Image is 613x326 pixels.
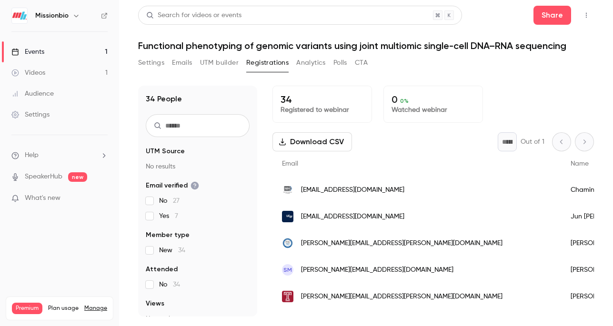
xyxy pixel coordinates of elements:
[159,246,185,255] span: New
[178,247,185,254] span: 34
[282,237,293,249] img: mayo.edu
[533,6,571,25] button: Share
[146,162,250,171] p: No results
[173,198,180,204] span: 27
[392,94,475,105] p: 0
[146,265,178,274] span: Attended
[12,8,27,23] img: Missionbio
[282,184,293,196] img: nih.gov
[11,68,45,78] div: Videos
[172,55,192,70] button: Emails
[159,196,180,206] span: No
[272,132,352,151] button: Download CSV
[296,55,326,70] button: Analytics
[281,105,364,115] p: Registered to webinar
[138,40,594,51] h1: Functional phenotyping of genomic variants using joint multiomic single-cell DNA–RNA sequencing
[138,55,164,70] button: Settings
[355,55,368,70] button: CTA
[392,105,475,115] p: Watched webinar
[159,211,178,221] span: Yes
[25,193,60,203] span: What's new
[333,55,347,70] button: Polls
[571,160,589,167] span: Name
[146,299,164,308] span: Views
[12,303,42,314] span: Premium
[281,94,364,105] p: 34
[301,238,502,248] span: [PERSON_NAME][EMAIL_ADDRESS][PERSON_NAME][DOMAIN_NAME]
[301,212,404,222] span: [EMAIL_ADDRESS][DOMAIN_NAME]
[11,89,54,99] div: Audience
[173,281,180,288] span: 34
[301,265,453,275] span: [PERSON_NAME][EMAIL_ADDRESS][DOMAIN_NAME]
[48,305,79,312] span: Plan usage
[146,93,182,105] h1: 34 People
[146,181,199,190] span: Email verified
[35,11,69,20] h6: Missionbio
[11,150,108,160] li: help-dropdown-opener
[301,185,404,195] span: [EMAIL_ADDRESS][DOMAIN_NAME]
[11,47,44,57] div: Events
[175,213,178,219] span: 7
[11,110,50,119] div: Settings
[521,137,544,147] p: Out of 1
[400,98,409,104] span: 0 %
[159,280,180,289] span: No
[146,230,190,240] span: Member type
[282,160,298,167] span: Email
[282,211,293,222] img: gladstone.ucsf.edu
[246,55,289,70] button: Registrations
[146,147,185,156] span: UTM Source
[301,292,502,302] span: [PERSON_NAME][EMAIL_ADDRESS][PERSON_NAME][DOMAIN_NAME]
[282,291,293,302] img: temple.edu
[25,172,62,182] a: SpeakerHub
[283,266,292,274] span: SM
[146,10,241,20] div: Search for videos or events
[146,314,250,324] p: No results
[84,305,107,312] a: Manage
[25,150,39,160] span: Help
[200,55,239,70] button: UTM builder
[96,194,108,203] iframe: Noticeable Trigger
[68,172,87,182] span: new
